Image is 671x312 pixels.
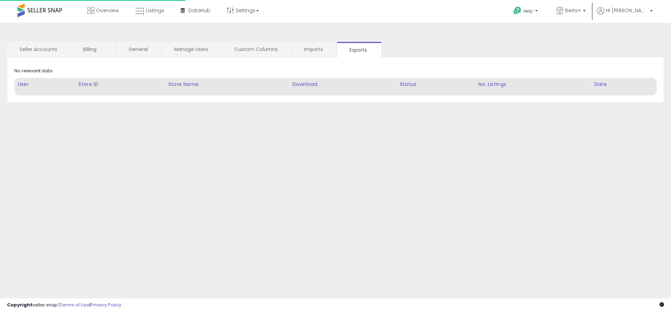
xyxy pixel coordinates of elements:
[594,81,654,88] div: Date
[91,302,121,308] a: Privacy Policy
[7,302,121,309] div: seller snap | |
[565,7,581,14] span: Berts+
[188,7,210,14] span: DataHub
[606,7,648,14] span: Hi [PERSON_NAME]
[146,7,164,14] span: Listings
[96,7,119,14] span: Overview
[60,302,89,308] a: Terms of Use
[524,8,533,14] span: Help
[399,81,472,88] div: Status
[7,42,70,57] a: Seller Accounts
[478,81,588,88] div: No. Listings
[116,42,160,57] a: General
[71,42,115,57] a: Billing
[337,42,382,57] a: Exports
[292,81,394,88] div: Download
[222,42,290,57] a: Custom Columns
[168,81,286,88] div: Store Name
[291,42,336,57] a: Imports
[508,1,545,23] a: Help
[513,6,522,15] i: Get Help
[597,7,653,23] a: Hi [PERSON_NAME]
[17,81,72,88] div: User
[7,302,33,308] strong: Copyright
[14,68,52,74] div: No relevant data
[78,81,162,88] div: Store ID
[161,42,221,57] a: Manage Users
